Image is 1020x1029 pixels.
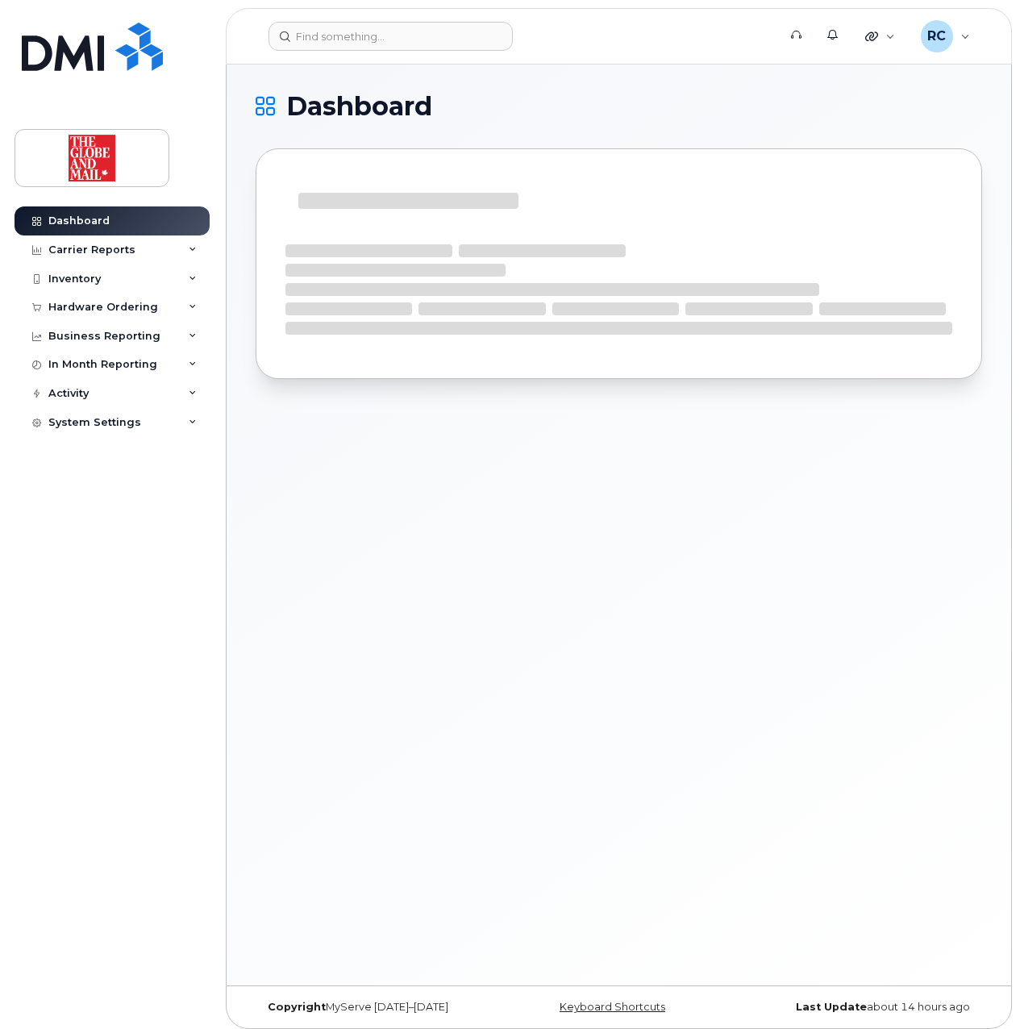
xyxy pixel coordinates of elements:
[256,1001,498,1014] div: MyServe [DATE]–[DATE]
[286,94,432,119] span: Dashboard
[796,1001,867,1013] strong: Last Update
[268,1001,326,1013] strong: Copyright
[560,1001,665,1013] a: Keyboard Shortcuts
[740,1001,982,1014] div: about 14 hours ago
